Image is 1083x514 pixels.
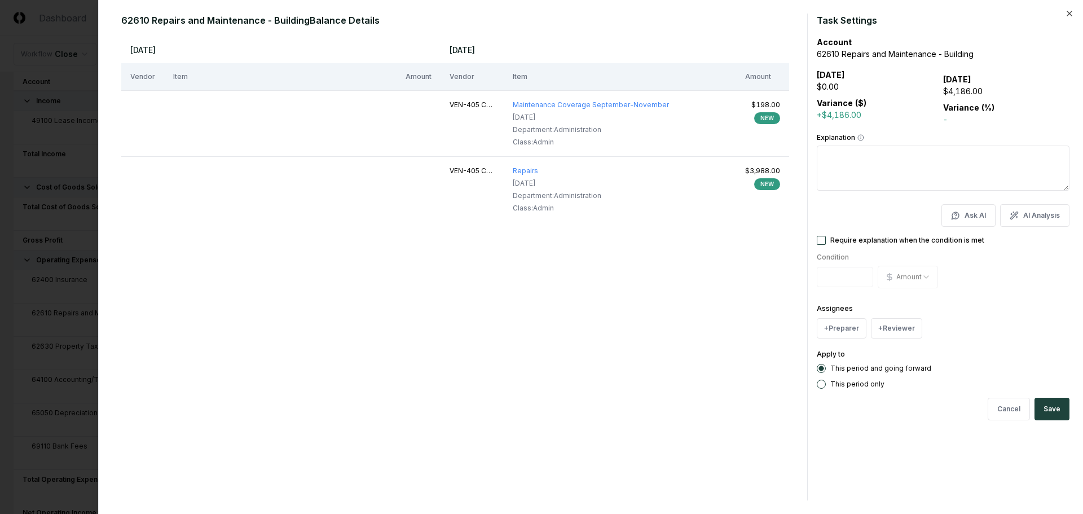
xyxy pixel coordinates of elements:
[830,237,984,244] label: Require explanation when the condition is met
[441,63,504,90] th: Vendor
[817,70,845,80] b: [DATE]
[397,63,441,90] th: Amount
[745,100,780,110] div: $198.00
[1034,398,1069,420] button: Save
[817,14,1069,27] h2: Task Settings
[513,178,601,188] div: [DATE]
[121,14,798,27] h2: 62610 Repairs and Maintenance - Building Balance Details
[943,85,1069,97] div: $4,186.00
[817,81,943,93] div: $0.00
[513,191,601,201] div: Administration
[830,365,931,372] label: This period and going forward
[450,166,495,176] div: VEN-405 Commercial Express HVAC Inc.
[754,112,780,124] div: NEW
[504,63,736,90] th: Item
[121,63,164,90] th: Vendor
[857,134,864,141] button: Explanation
[513,100,669,109] a: Maintenance Coverage September-November
[513,137,669,147] div: Administration
[817,318,866,339] button: +Preparer
[450,100,495,110] div: VEN-405 Commercial Express HVAC Inc.
[943,113,1069,125] div: -
[513,166,538,175] a: Repairs
[754,178,780,190] div: NEW
[817,37,852,47] b: Account
[817,48,1069,60] div: 62610 Repairs and Maintenance - Building
[817,350,845,358] label: Apply to
[943,103,994,112] b: Variance (%)
[745,166,780,176] div: $3,988.00
[121,36,441,63] th: [DATE]
[817,98,866,108] b: Variance ($)
[441,36,789,63] th: [DATE]
[871,318,922,339] button: +Reviewer
[513,203,601,213] div: Administration
[164,63,397,90] th: Item
[943,74,971,84] b: [DATE]
[817,134,1069,141] label: Explanation
[988,398,1030,420] button: Cancel
[817,109,943,121] div: +$4,186.00
[830,381,884,388] label: This period only
[1000,204,1069,227] button: AI Analysis
[513,125,669,135] div: Administration
[941,204,996,227] button: Ask AI
[513,112,669,122] div: [DATE]
[736,63,789,90] th: Amount
[817,304,853,313] label: Assignees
